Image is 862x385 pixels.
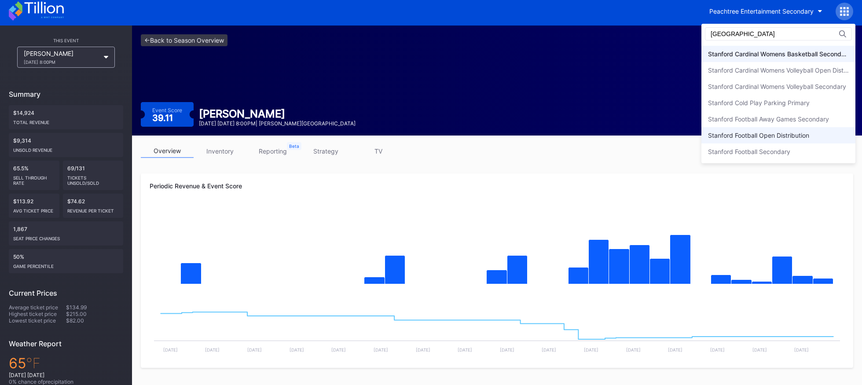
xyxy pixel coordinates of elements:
div: Stanford Cardinal Womens Basketball Secondary [708,50,849,58]
div: Stanford Cardinal Womens Volleyball Open Distribution [708,66,849,74]
div: Stanford Football Secondary [708,148,790,155]
div: Stanford Cardinal Womens Volleyball Secondary [708,83,846,90]
div: Stanford Football Away Games Secondary [708,115,829,123]
div: Stanford Cold Play Parking Primary [708,99,810,106]
div: Stanford Football Open Distribution [708,132,809,139]
input: Search [711,30,788,37]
